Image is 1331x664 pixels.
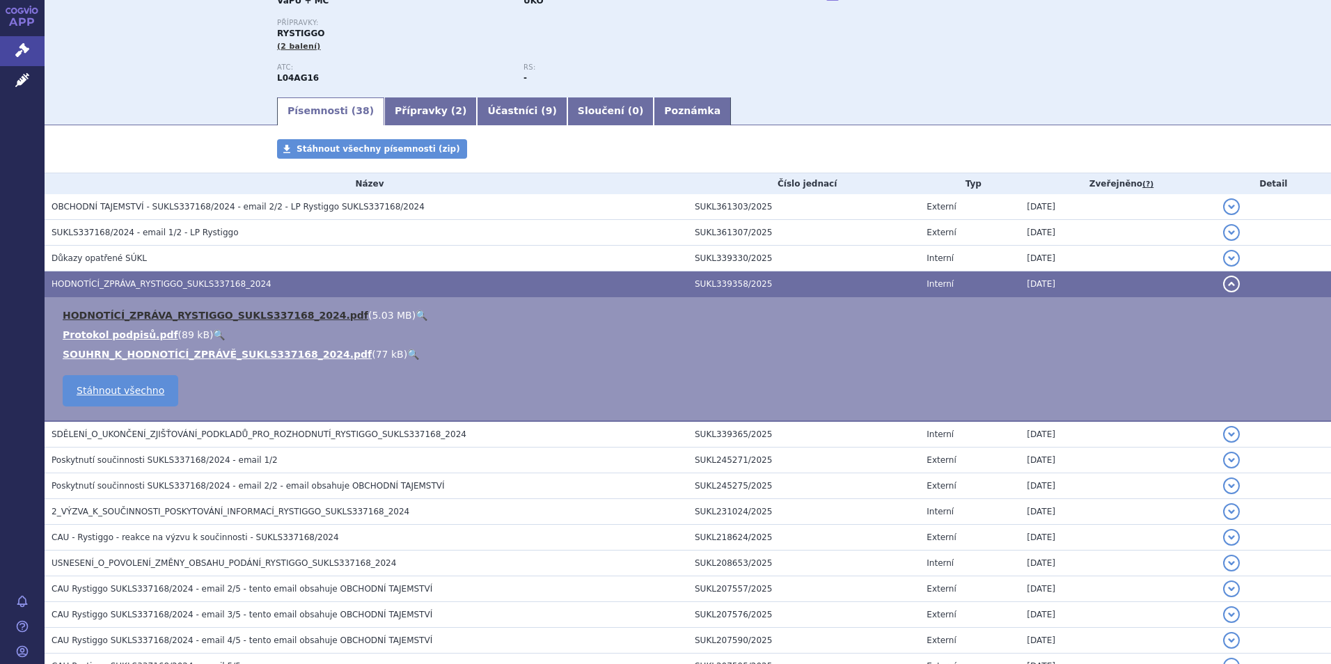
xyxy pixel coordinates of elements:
[1020,473,1215,499] td: [DATE]
[632,105,639,116] span: 0
[1223,555,1240,571] button: detail
[52,202,425,212] span: OBCHODNÍ TAJEMSTVÍ - SUKLS337168/2024 - email 2/2 - LP Rystiggo SUKLS337168/2024
[407,349,419,360] a: 🔍
[1223,276,1240,292] button: detail
[927,532,956,542] span: Externí
[927,584,956,594] span: Externí
[567,97,654,125] a: Sloučení (0)
[688,628,920,654] td: SUKL207590/2025
[688,220,920,246] td: SUKL361307/2025
[688,602,920,628] td: SUKL207576/2025
[1223,606,1240,623] button: detail
[384,97,477,125] a: Přípravky (2)
[182,329,210,340] span: 89 kB
[1216,173,1331,194] th: Detail
[277,63,510,72] p: ATC:
[1020,628,1215,654] td: [DATE]
[688,576,920,602] td: SUKL207557/2025
[52,279,271,289] span: HODNOTÍCÍ_ZPRÁVA_RYSTIGGO_SUKLS337168_2024
[654,97,731,125] a: Poznámka
[52,584,432,594] span: CAU Rystiggo SUKLS337168/2024 - email 2/5 - tento email obsahuje OBCHODNÍ TAJEMSTVÍ
[688,421,920,448] td: SUKL339365/2025
[277,97,384,125] a: Písemnosti (38)
[1020,271,1215,297] td: [DATE]
[1223,198,1240,215] button: detail
[63,308,1317,322] li: ( )
[927,481,956,491] span: Externí
[927,610,956,619] span: Externí
[277,139,467,159] a: Stáhnout všechny písemnosti (zip)
[1223,632,1240,649] button: detail
[688,551,920,576] td: SUKL208653/2025
[1223,426,1240,443] button: detail
[63,328,1317,342] li: ( )
[1223,250,1240,267] button: detail
[523,63,756,72] p: RS:
[45,173,688,194] th: Název
[688,448,920,473] td: SUKL245271/2025
[1020,602,1215,628] td: [DATE]
[927,635,956,645] span: Externí
[927,228,956,237] span: Externí
[63,375,178,406] a: Stáhnout všechno
[63,310,368,321] a: HODNOTÍCÍ_ZPRÁVA_RYSTIGGO_SUKLS337168_2024.pdf
[927,507,954,516] span: Interní
[927,202,956,212] span: Externí
[688,499,920,525] td: SUKL231024/2025
[52,429,466,439] span: SDĚLENÍ_O_UKONČENÍ_ZJIŠŤOVÁNÍ_PODKLADŮ_PRO_ROZHODNUTÍ_RYSTIGGO_SUKLS337168_2024
[477,97,567,125] a: Účastníci (9)
[52,532,339,542] span: CAU - Rystiggo - reakce na výzvu k součinnosti - SUKLS337168/2024
[416,310,427,321] a: 🔍
[1020,173,1215,194] th: Zveřejněno
[277,73,319,83] strong: ROZANOLIXIZUMAB
[372,310,411,321] span: 5.03 MB
[688,271,920,297] td: SUKL339358/2025
[52,610,432,619] span: CAU Rystiggo SUKLS337168/2024 - email 3/5 - tento email obsahuje OBCHODNÍ TAJEMSTVÍ
[455,105,462,116] span: 2
[1142,180,1153,189] abbr: (?)
[1020,194,1215,220] td: [DATE]
[1020,499,1215,525] td: [DATE]
[1020,525,1215,551] td: [DATE]
[1223,529,1240,546] button: detail
[52,228,239,237] span: SUKLS337168/2024 - email 1/2 - LP Rystiggo
[927,429,954,439] span: Interní
[376,349,404,360] span: 77 kB
[1020,576,1215,602] td: [DATE]
[1020,220,1215,246] td: [DATE]
[1223,224,1240,241] button: detail
[523,73,527,83] strong: -
[1223,580,1240,597] button: detail
[63,329,178,340] a: Protokol podpisů.pdf
[1223,452,1240,468] button: detail
[297,144,460,154] span: Stáhnout všechny písemnosti (zip)
[277,29,324,38] span: RYSTIGGO
[688,246,920,271] td: SUKL339330/2025
[52,481,445,491] span: Poskytnutí součinnosti SUKLS337168/2024 - email 2/2 - email obsahuje OBCHODNÍ TAJEMSTVÍ
[1020,551,1215,576] td: [DATE]
[63,349,372,360] a: SOUHRN_K_HODNOTÍCÍ_ZPRÁVĚ_SUKLS337168_2024.pdf
[920,173,1020,194] th: Typ
[927,279,954,289] span: Interní
[1020,421,1215,448] td: [DATE]
[277,42,321,51] span: (2 balení)
[213,329,225,340] a: 🔍
[52,253,147,263] span: Důkazy opatřené SÚKL
[52,455,278,465] span: Poskytnutí součinnosti SUKLS337168/2024 - email 1/2
[1223,477,1240,494] button: detail
[927,558,954,568] span: Interní
[927,455,956,465] span: Externí
[927,253,954,263] span: Interní
[52,558,396,568] span: USNESENÍ_O_POVOLENÍ_ZMĚNY_OBSAHU_PODÁNÍ_RYSTIGGO_SUKLS337168_2024
[688,194,920,220] td: SUKL361303/2025
[52,507,409,516] span: 2_VÝZVA_K_SOUČINNOSTI_POSKYTOVÁNÍ_INFORMACÍ_RYSTIGGO_SUKLS337168_2024
[688,525,920,551] td: SUKL218624/2025
[688,173,920,194] th: Číslo jednací
[52,635,432,645] span: CAU Rystiggo SUKLS337168/2024 - email 4/5 - tento email obsahuje OBCHODNÍ TAJEMSTVÍ
[1020,246,1215,271] td: [DATE]
[546,105,553,116] span: 9
[1223,503,1240,520] button: detail
[688,473,920,499] td: SUKL245275/2025
[277,19,770,27] p: Přípravky:
[1020,448,1215,473] td: [DATE]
